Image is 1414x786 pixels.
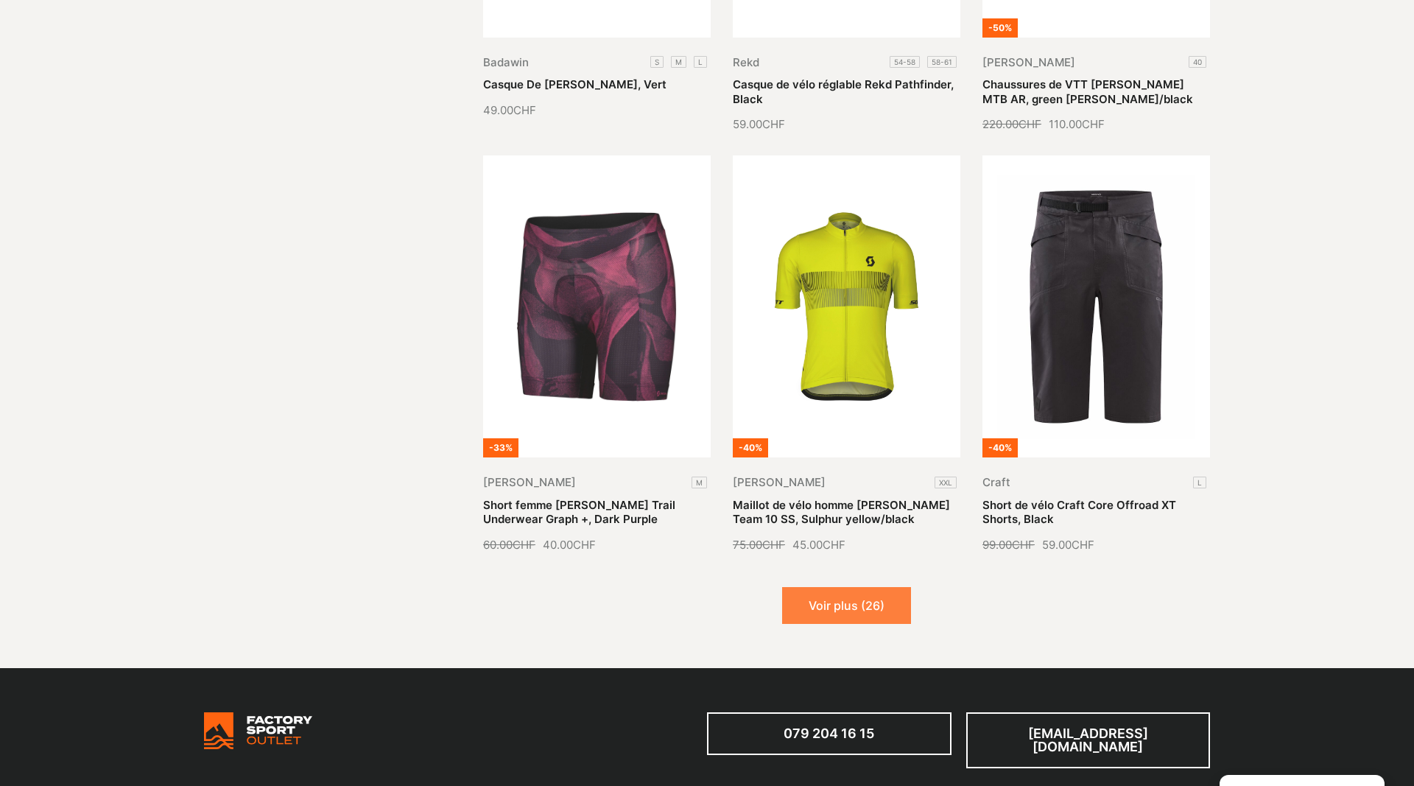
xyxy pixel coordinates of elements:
[782,587,911,624] button: Voir plus (26)
[733,498,950,527] a: Maillot de vélo homme [PERSON_NAME] Team 10 SS, Sulphur yellow/black
[982,498,1176,527] a: Short de vélo Craft Core Offroad XT Shorts, Black
[204,712,312,749] img: Bricks Woocommerce Starter
[982,77,1193,106] a: Chaussures de VTT [PERSON_NAME] MTB AR, green [PERSON_NAME]/black
[707,712,952,755] a: 079 204 16 15
[966,712,1211,768] a: [EMAIL_ADDRESS][DOMAIN_NAME]
[733,77,954,106] a: Casque de vélo réglable Rekd Pathfinder, Black
[483,77,666,91] a: Casque De [PERSON_NAME], Vert
[483,498,675,527] a: Short femme [PERSON_NAME] Trail Underwear Graph +, Dark Purple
